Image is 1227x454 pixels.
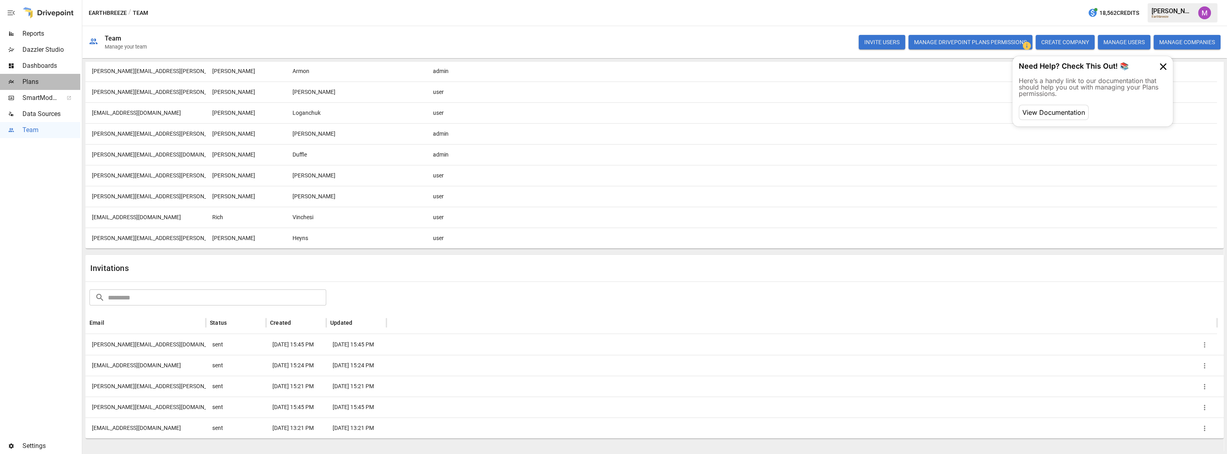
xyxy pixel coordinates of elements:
div: Rich [206,207,286,228]
button: MANAGE USERS [1098,35,1150,49]
div: tom.ferguson@earthbreeze.com [85,165,206,186]
button: 18,562Credits [1085,6,1142,20]
button: INVITE USERS [859,35,905,49]
button: Sort [228,317,239,328]
div: rvinchesi@olympicadv.com [85,207,206,228]
div: sent [206,376,266,397]
div: 10/15/24 15:45 PM [266,397,326,417]
span: 18,562 Credits [1099,8,1139,18]
div: payments@earthbreeze.com [85,417,206,438]
div: Ferguson [286,165,366,186]
div: Status [210,320,227,326]
button: Sort [292,317,303,328]
div: 9/9/25 15:24 PM [266,355,326,376]
div: Manage your team [105,44,147,50]
div: loganchuk@gmail.com [85,102,206,123]
div: Tom [206,165,286,186]
div: Miranda [206,123,286,144]
div: miranda.theisen@earthbreeze.com [85,123,206,144]
span: Reports [22,29,80,39]
button: MANAGE COMPANIES [1154,35,1221,49]
div: Alexey [206,102,286,123]
div: Vinchesi [286,207,366,228]
div: shaun.armon@earthbreeze.com [85,61,206,81]
div: sent [206,417,266,438]
div: 10/15/24 15:45 PM [326,334,386,355]
div: Loganchuk [286,102,366,123]
div: Henrickson [286,81,366,102]
div: alexey@deepoceanpartners.com [85,334,206,355]
div: Goldberg [286,186,366,207]
div: admin [427,123,487,144]
div: Heyns [286,228,366,248]
div: Shaun [206,61,286,81]
div: 8/22/24 15:21 PM [266,376,326,397]
div: brittney.heyns@earthbreeze.com [85,228,206,248]
div: user [427,228,487,248]
button: CREATE COMPANY [1036,35,1095,49]
div: admin [427,61,487,81]
button: Sort [353,317,364,328]
button: Earthbreeze [89,8,127,18]
div: Earthbreeze [1152,15,1193,18]
div: Carl [206,81,286,102]
div: Armon [286,61,366,81]
div: [PERSON_NAME] [1152,7,1193,15]
div: Duffle [286,144,366,165]
div: Brittney [206,228,286,248]
div: user [427,207,487,228]
div: 10/15/24 15:45 PM [266,334,326,355]
div: user [427,81,487,102]
span: Settings [22,441,80,451]
div: Updated [330,320,352,326]
div: Julia [206,186,286,207]
span: Dashboards [22,61,80,71]
div: user [427,102,487,123]
div: sent [206,397,266,417]
div: andrew.duffle@earthbreeze.com [85,144,206,165]
div: julia.goldberg@earthbreeze.com [85,186,206,207]
div: Created [270,320,291,326]
div: carl.henrickson@earthbreeze.com [85,81,206,102]
div: 8/22/24 15:21 PM [326,376,386,397]
div: Email [89,320,104,326]
div: sent [206,355,266,376]
div: admin [427,144,487,165]
div: dan@deepoceanpartners.com [85,397,206,417]
span: Team [22,125,80,135]
button: Manage Drivepoint Plans Permissions [908,35,1032,49]
div: user [427,165,487,186]
div: brian.winkelmann@earthbreeze.com [85,376,206,397]
button: Sort [105,317,116,328]
div: Theisen [286,123,366,144]
div: 10/15/24 15:45 PM [326,397,386,417]
button: Umer Muhammed [1193,2,1216,24]
div: user [427,186,487,207]
div: 10/14/24 13:21 PM [326,417,386,438]
span: Data Sources [22,109,80,119]
div: sent [206,334,266,355]
span: ™ [57,92,63,102]
img: Umer Muhammed [1198,6,1211,19]
div: / [128,8,131,18]
div: Team [105,35,122,42]
div: 9/9/25 15:24 PM [326,355,386,376]
div: 10/14/24 13:21 PM [266,417,326,438]
div: Andrew [206,144,286,165]
div: Invitations [90,263,655,273]
span: Dazzler Studio [22,45,80,55]
div: bmullner@olympicadv.com [85,355,206,376]
span: Plans [22,77,80,87]
span: SmartModel [22,93,58,103]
